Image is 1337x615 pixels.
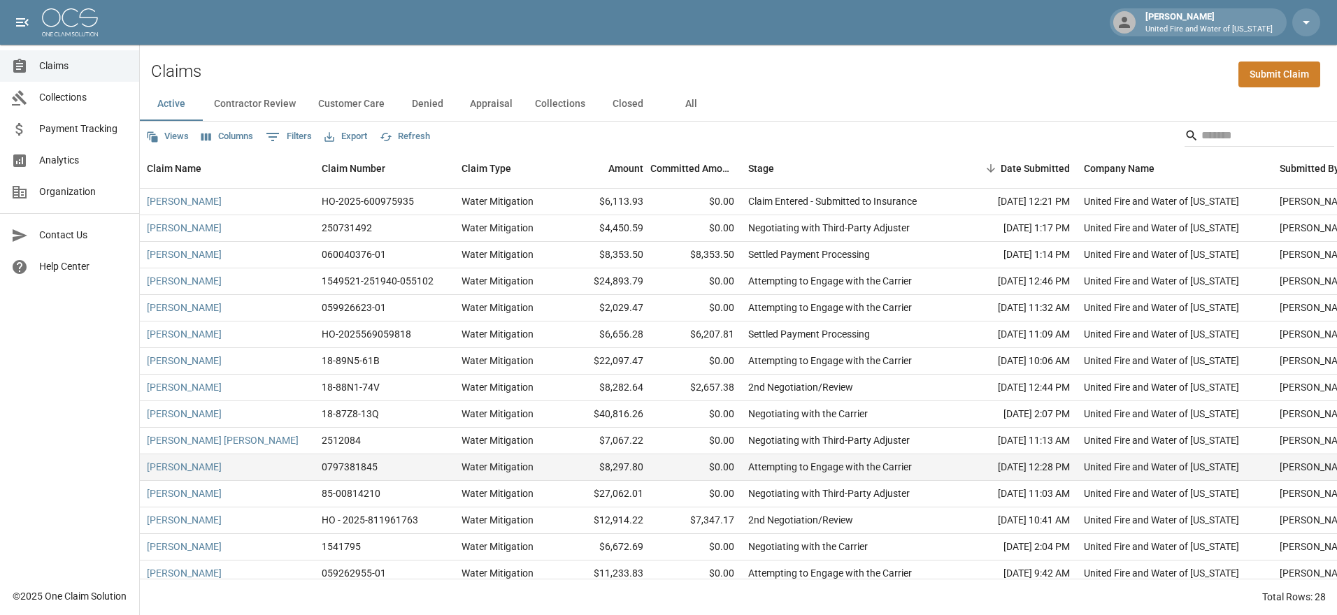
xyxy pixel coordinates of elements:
[951,242,1077,268] div: [DATE] 1:14 PM
[462,513,534,527] div: Water Mitigation
[376,126,434,147] button: Refresh
[951,321,1077,348] div: [DATE] 11:09 AM
[748,274,912,288] div: Attempting to Engage with the Carrier
[322,149,385,188] div: Claim Number
[143,126,192,147] button: Views
[322,354,380,368] div: 18-89N5-61B
[559,534,650,560] div: $6,672.69
[748,513,853,527] div: 2nd Negotiation/Review
[1084,407,1239,421] div: United Fire and Water of Louisiana
[559,454,650,481] div: $8,297.80
[559,242,650,268] div: $8,353.50
[748,407,868,421] div: Negotiating with the Carrier
[650,481,741,507] div: $0.00
[951,149,1077,188] div: Date Submitted
[1084,486,1239,500] div: United Fire and Water of Louisiana
[1084,433,1239,447] div: United Fire and Water of Louisiana
[322,301,386,314] div: 059926623-01
[559,348,650,375] div: $22,097.47
[1084,247,1239,261] div: United Fire and Water of Louisiana
[39,153,128,168] span: Analytics
[659,87,722,121] button: All
[748,380,853,394] div: 2nd Negotiation/Review
[462,327,534,341] div: Water Mitigation
[748,194,917,208] div: Claim Entered - Submitted to Insurance
[322,194,414,208] div: HO-2025-600975935
[650,321,741,348] div: $6,207.81
[524,87,596,121] button: Collections
[1084,149,1154,188] div: Company Name
[559,321,650,348] div: $6,656.28
[396,87,459,121] button: Denied
[559,375,650,401] div: $8,282.64
[140,87,1337,121] div: dynamic tabs
[748,354,912,368] div: Attempting to Engage with the Carrier
[559,295,650,321] div: $2,029.47
[455,149,559,188] div: Claim Type
[147,247,222,261] a: [PERSON_NAME]
[39,122,128,136] span: Payment Tracking
[1084,301,1239,314] div: United Fire and Water of Louisiana
[147,274,222,288] a: [PERSON_NAME]
[462,566,534,580] div: Water Mitigation
[39,59,128,73] span: Claims
[198,126,257,147] button: Select columns
[322,407,379,421] div: 18-87Z8-13Q
[140,149,315,188] div: Claim Name
[1084,274,1239,288] div: United Fire and Water of Louisiana
[462,433,534,447] div: Water Mitigation
[42,8,98,36] img: ocs-logo-white-transparent.png
[748,433,910,447] div: Negotiating with Third-Party Adjuster
[650,375,741,401] div: $2,657.38
[748,327,870,341] div: Settled Payment Processing
[462,274,534,288] div: Water Mitigation
[559,215,650,242] div: $4,450.59
[559,428,650,454] div: $7,067.22
[951,428,1077,454] div: [DATE] 11:13 AM
[951,268,1077,295] div: [DATE] 12:46 PM
[1084,540,1239,553] div: United Fire and Water of Louisiana
[462,149,511,188] div: Claim Type
[650,348,741,375] div: $0.00
[462,354,534,368] div: Water Mitigation
[147,194,222,208] a: [PERSON_NAME]
[322,460,378,474] div: 0797381845
[140,87,203,121] button: Active
[147,301,222,314] a: [PERSON_NAME]
[147,221,222,235] a: [PERSON_NAME]
[650,268,741,295] div: $0.00
[322,274,434,288] div: 1549521-251940-055102
[147,460,222,474] a: [PERSON_NAME]
[951,507,1077,534] div: [DATE] 10:41 AM
[650,295,741,321] div: $0.00
[307,87,396,121] button: Customer Care
[147,566,222,580] a: [PERSON_NAME]
[147,327,222,341] a: [PERSON_NAME]
[650,215,741,242] div: $0.00
[650,560,741,587] div: $0.00
[1145,24,1273,36] p: United Fire and Water of [US_STATE]
[951,189,1077,215] div: [DATE] 12:21 PM
[151,61,201,82] h2: Claims
[951,534,1077,560] div: [DATE] 2:04 PM
[650,454,741,481] div: $0.00
[650,242,741,268] div: $8,353.50
[608,149,643,188] div: Amount
[462,460,534,474] div: Water Mitigation
[147,354,222,368] a: [PERSON_NAME]
[951,295,1077,321] div: [DATE] 11:32 AM
[1084,460,1239,474] div: United Fire and Water of Louisiana
[981,159,1001,178] button: Sort
[147,407,222,421] a: [PERSON_NAME]
[462,486,534,500] div: Water Mitigation
[147,149,201,188] div: Claim Name
[462,540,534,553] div: Water Mitigation
[147,486,222,500] a: [PERSON_NAME]
[462,301,534,314] div: Water Mitigation
[147,513,222,527] a: [PERSON_NAME]
[951,215,1077,242] div: [DATE] 1:17 PM
[1238,61,1320,87] a: Submit Claim
[650,149,741,188] div: Committed Amount
[203,87,307,121] button: Contractor Review
[1140,10,1278,35] div: [PERSON_NAME]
